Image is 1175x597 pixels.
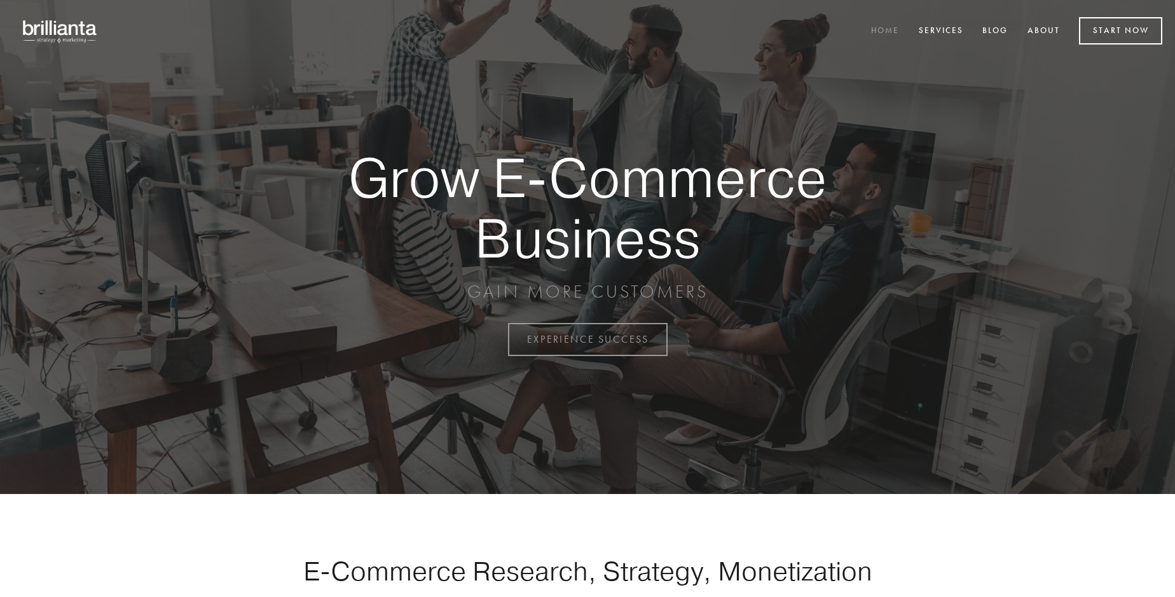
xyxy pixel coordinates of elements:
a: Blog [974,21,1016,42]
strong: Grow E-Commerce Business [304,148,871,268]
a: Home [863,21,907,42]
a: About [1019,21,1068,42]
img: brillianta - research, strategy, marketing [13,13,108,50]
a: EXPERIENCE SUCCESS [508,323,668,356]
a: Services [910,21,972,42]
h1: E-Commerce Research, Strategy, Monetization [263,555,912,587]
a: Start Now [1079,17,1162,45]
p: GAIN MORE CUSTOMERS [304,280,871,303]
